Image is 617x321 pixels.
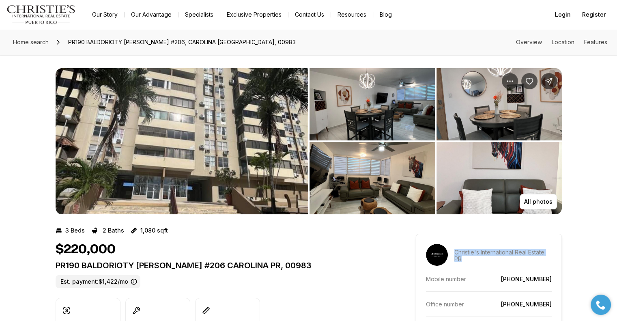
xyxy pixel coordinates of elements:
[65,227,85,234] p: 3 Beds
[220,9,288,20] a: Exclusive Properties
[56,275,140,288] label: Est. payment: $1,422/mo
[331,9,373,20] a: Resources
[56,242,116,257] h1: $220,000
[56,261,387,270] p: PR190 BALDORIOTY [PERSON_NAME] #206 CAROLINA PR, 00983
[501,276,552,282] a: [PHONE_NUMBER]
[6,5,76,24] img: logo
[13,39,49,45] span: Home search
[426,276,466,282] p: Mobile number
[582,11,606,18] span: Register
[125,9,178,20] a: Our Advantage
[436,68,562,140] button: View image gallery
[140,227,168,234] p: 1,080 sqft
[552,39,574,45] a: Skip to: Location
[584,39,607,45] a: Skip to: Features
[56,68,308,214] li: 1 of 7
[310,142,435,214] button: View image gallery
[550,6,576,23] button: Login
[520,194,557,209] button: All photos
[65,36,299,49] span: PR190 BALDORIOTY [PERSON_NAME] #206, CAROLINA [GEOGRAPHIC_DATA], 00983
[373,9,398,20] a: Blog
[86,9,124,20] a: Our Story
[516,39,607,45] nav: Page section menu
[426,301,464,308] p: Office number
[555,11,571,18] span: Login
[178,9,220,20] a: Specialists
[577,6,611,23] button: Register
[436,142,562,214] button: View image gallery
[56,68,308,214] button: View image gallery
[516,39,542,45] a: Skip to: Overview
[310,68,435,140] button: View image gallery
[56,68,562,214] div: Listing Photos
[541,73,557,89] button: Share Property: PR190 BALDORIOTY DE CASTRO #206
[10,36,52,49] a: Home search
[288,9,331,20] button: Contact Us
[454,249,552,262] p: Christie's International Real Estate PR
[524,198,553,205] p: All photos
[310,68,562,214] li: 2 of 7
[103,227,124,234] p: 2 Baths
[502,73,518,89] button: Property options
[521,73,537,89] button: Save Property: PR190 BALDORIOTY DE CASTRO #206
[501,301,552,308] a: [PHONE_NUMBER]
